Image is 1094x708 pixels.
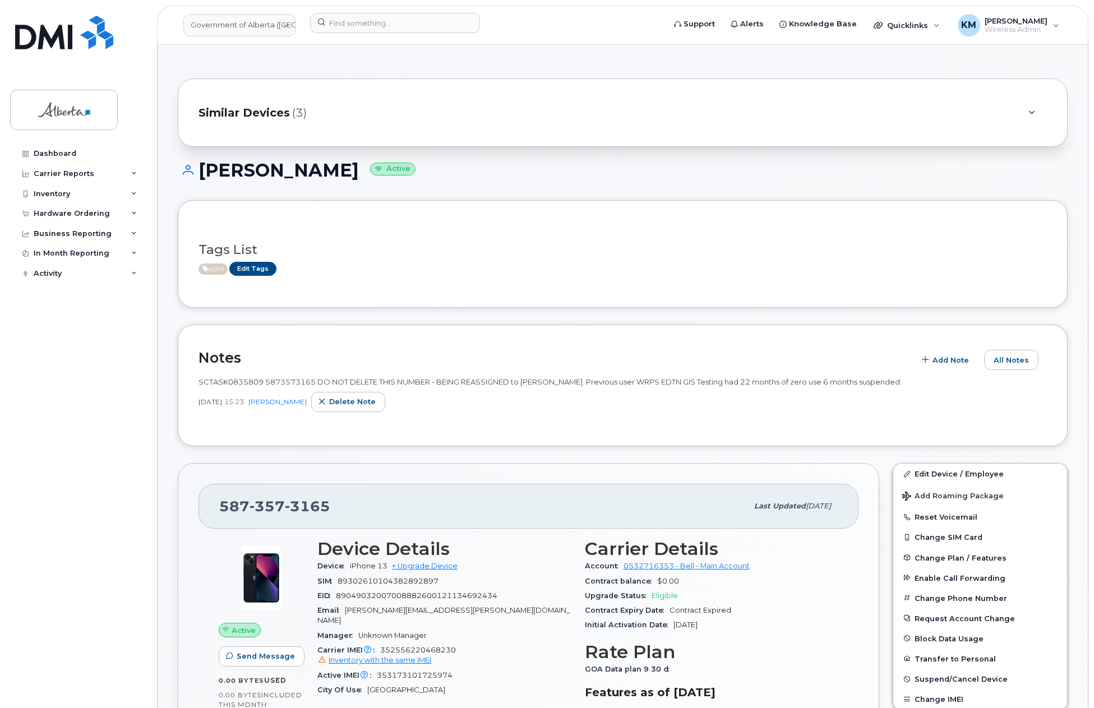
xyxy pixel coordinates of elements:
span: [DATE] [806,502,831,510]
span: 353173101725974 [377,671,453,679]
button: Delete note [311,392,385,412]
a: [PERSON_NAME] [248,397,307,406]
span: SIM [317,577,338,585]
span: Carrier IMEI [317,646,380,654]
span: Similar Devices [199,105,290,121]
span: Enable Call Forwarding [915,573,1005,582]
a: 0532716353 - Bell - Main Account [624,562,750,570]
span: Suspend/Cancel Device [915,675,1008,683]
button: Change Plan / Features [893,548,1067,568]
span: Active [232,625,256,636]
button: All Notes [984,350,1038,370]
span: Inventory with the same IMEI [329,656,431,664]
span: GOA Data plan 9 30 d [585,665,675,673]
span: Contract balance [585,577,657,585]
h2: Notes [199,349,909,366]
span: [GEOGRAPHIC_DATA] [367,686,445,694]
span: SCTASK0835809 5873573165 DO NOT DELETE THIS NUMBER - BEING REASSIGNED to [PERSON_NAME]. Previous ... [199,377,902,386]
span: 0.00 Bytes [219,677,264,684]
span: Email [317,606,345,614]
h3: Tags List [199,243,1047,257]
a: Inventory with the same IMEI [317,656,431,664]
span: 89302610104382892897 [338,577,438,585]
span: [DATE] [673,621,698,629]
img: image20231002-3703462-1ig824h.jpeg [228,544,295,612]
span: Unknown Manager [358,631,427,640]
span: 89049032007008882600121134692434 [336,591,497,600]
button: Change SIM Card [893,527,1067,547]
button: Block Data Usage [893,628,1067,649]
span: Last updated [754,502,806,510]
h3: Device Details [317,539,571,559]
span: City Of Use [317,686,367,694]
span: 3165 [285,498,330,515]
small: Active [370,163,416,175]
span: Delete note [329,396,376,407]
span: All Notes [994,355,1029,365]
span: Add Roaming Package [902,492,1004,502]
span: 587 [219,498,330,515]
span: Contract Expired [670,606,731,614]
span: Manager [317,631,358,640]
span: iPhone 13 [350,562,387,570]
span: 357 [250,498,285,515]
span: Active [199,263,228,275]
button: Reset Voicemail [893,507,1067,527]
button: Send Message [219,646,304,667]
button: Add Roaming Package [893,484,1067,507]
span: Device [317,562,350,570]
span: Upgrade Status [585,591,652,600]
a: Edit Tags [229,262,276,276]
button: Enable Call Forwarding [893,568,1067,588]
h1: [PERSON_NAME] [178,160,1068,180]
button: Add Note [915,350,978,370]
span: Active IMEI [317,671,377,679]
a: Edit Device / Employee [893,464,1067,484]
span: 352556220468230 [317,646,571,666]
h3: Carrier Details [585,539,839,559]
button: Request Account Change [893,608,1067,628]
span: used [264,676,287,684]
span: [DATE] [199,397,222,406]
button: Transfer to Personal [893,649,1067,669]
span: Account [585,562,624,570]
span: (3) [292,105,307,121]
span: 0.00 Bytes [219,691,261,699]
span: Change Plan / Features [915,553,1007,562]
span: Send Message [237,651,295,661]
span: Contract Expiry Date [585,606,670,614]
span: 15:23 [224,397,244,406]
span: Eligible [652,591,678,600]
a: + Upgrade Device [392,562,458,570]
button: Change Phone Number [893,588,1067,608]
h3: Features as of [DATE] [585,686,839,699]
span: $0.00 [657,577,679,585]
span: Initial Activation Date [585,621,673,629]
h3: Rate Plan [585,642,839,662]
span: EID [317,591,336,600]
button: Suspend/Cancel Device [893,669,1067,689]
span: Add Note [933,355,969,365]
span: [PERSON_NAME][EMAIL_ADDRESS][PERSON_NAME][DOMAIN_NAME] [317,606,570,624]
